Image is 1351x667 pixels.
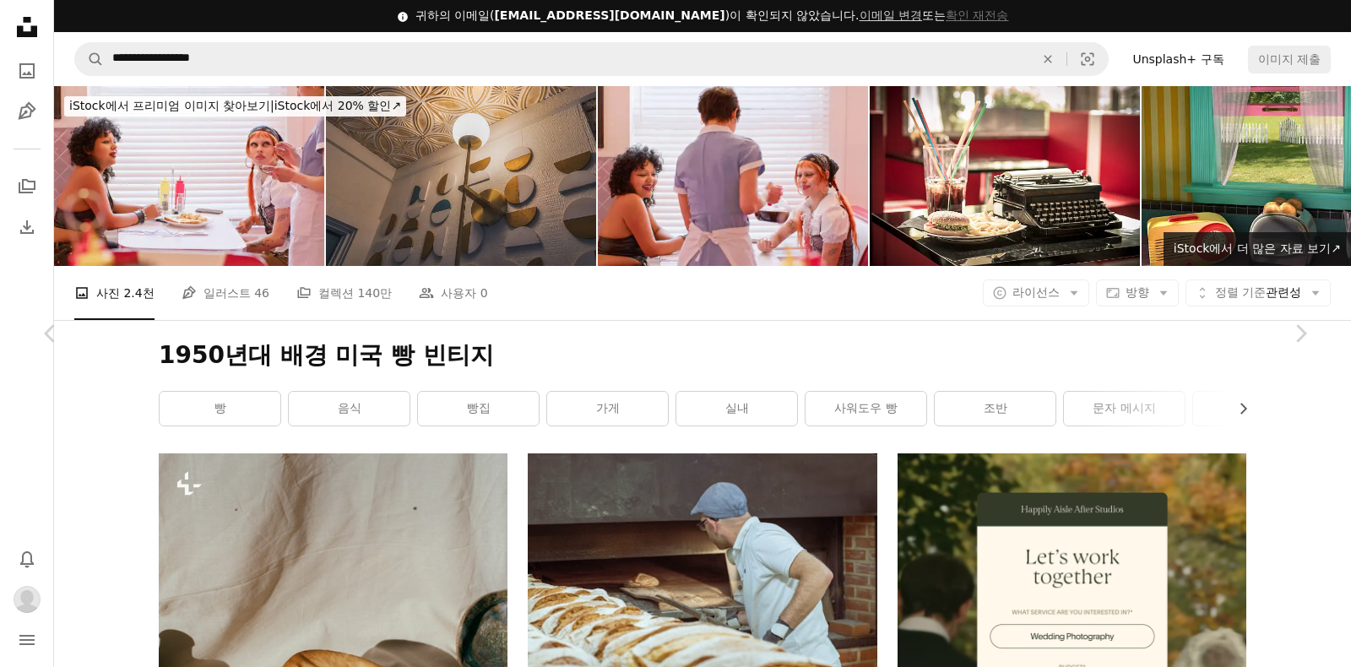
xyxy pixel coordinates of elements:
span: 라이선스 [1012,285,1060,299]
span: 방향 [1126,285,1149,299]
a: 일러스트 [10,95,44,128]
button: 이미지 제출 [1248,46,1331,73]
a: 흰 폴로 셔츠를 입은 남자 [528,561,876,577]
span: 46 [254,284,269,302]
span: iStock에서 더 많은 자료 보기 ↗ [1174,241,1341,255]
a: 갈색 [1193,392,1314,426]
span: [EMAIL_ADDRESS][DOMAIN_NAME] [494,8,724,22]
span: 또는 [860,8,1009,22]
a: 다운로드 내역 [10,210,44,244]
a: 빵집 [418,392,539,426]
a: Unsplash+ 구독 [1122,46,1234,73]
button: 목록을 오른쪽으로 스크롤 [1228,392,1246,426]
button: 메뉴 [10,623,44,657]
button: 라이선스 [983,279,1089,306]
a: 조반 [935,392,1055,426]
a: 음식 [289,392,410,426]
button: 프로필 [10,583,44,616]
span: 140만 [357,284,392,302]
form: 사이트 전체에서 이미지 찾기 [74,42,1109,76]
a: 사진 [10,54,44,88]
button: Unsplash 검색 [75,43,104,75]
a: 가게 [547,392,668,426]
span: iStock에서 프리미엄 이미지 찾아보기 | [69,99,274,112]
h1: 1950년대 배경 미국 빵 빈티지 [159,340,1246,371]
img: 지구본 촛대와 타일 천장이 있는 기하학적 미드 센추리 벽 예술 [326,86,596,266]
img: 1950년대 스타일의 식당에서 웨이트리스가 이야기하고 도움을 준 두 명의 논바이너리 사람들 [598,86,868,266]
a: 사용자 0 [419,266,487,320]
a: 사워도우 빵 [806,392,926,426]
div: 귀하의 이메일( )이 확인되지 않았습니다. [415,8,1009,24]
a: 이메일 변경 [860,8,922,22]
a: 일러스트 46 [182,266,269,320]
img: 1950년대 스타일의 식당에서 웨이트리스와 이야기하는 두 명의 논바이너리 사람들 [54,86,324,266]
button: 방향 [1096,279,1179,306]
a: iStock에서 프리미엄 이미지 찾아보기|iStock에서 20% 할인↗ [54,86,416,127]
a: 컬렉션 140만 [296,266,392,320]
a: 다음 [1250,252,1351,415]
button: 삭제 [1029,43,1066,75]
a: 문자 메시지 [1064,392,1185,426]
button: 알림 [10,542,44,576]
span: iStock에서 20% 할인 ↗ [69,99,401,112]
a: 실내 [676,392,797,426]
img: 50 왜고너의 주말뿐이라도-타자기 및 함부르거 [870,86,1140,266]
img: 사용자 서란 박의 아바타 [14,586,41,613]
button: 시각적 검색 [1067,43,1108,75]
a: 빵 [160,392,280,426]
a: 컬렉션 [10,170,44,203]
button: 정렬 기준관련성 [1186,279,1331,306]
button: 확인 재전송 [946,8,1008,24]
span: 0 [480,284,488,302]
a: iStock에서 더 많은 자료 보기↗ [1164,232,1351,266]
span: 관련성 [1215,285,1301,301]
span: 정렬 기준 [1215,285,1266,299]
